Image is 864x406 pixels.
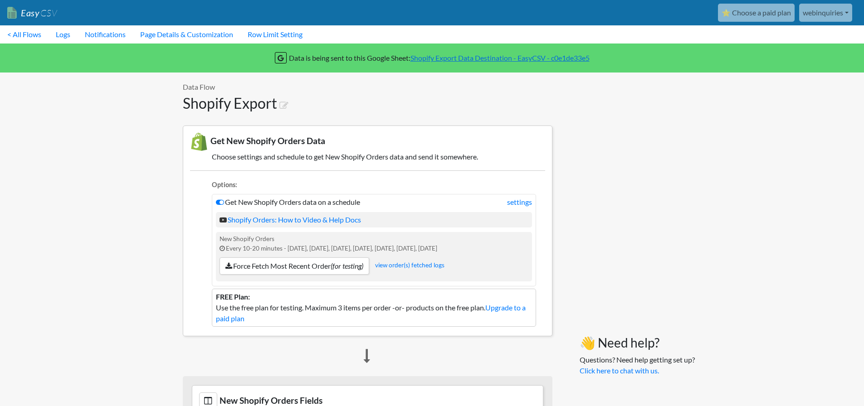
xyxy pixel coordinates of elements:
a: Shopify Export Data Destination - EasyCSV - c0e1de33e5 [410,53,590,62]
a: Notifications [78,25,133,43]
a: Upgrade to a paid plan [216,303,526,323]
h3: Get New Shopify Orders Data [190,133,545,151]
h5: Choose settings and schedule to get New Shopify Orders data and send it somewhere. [190,152,545,161]
a: settings [507,197,532,208]
div: New Shopify Orders Every 10-20 minutes - [DATE], [DATE], [DATE], [DATE], [DATE], [DATE], [DATE] [216,232,532,281]
a: ⭐ Choose a paid plan [718,4,795,22]
span: CSV [39,7,57,19]
h1: Shopify Export [183,95,552,112]
a: EasyCSV [7,4,57,22]
p: Data Flow [183,82,552,92]
li: Get New Shopify Orders data on a schedule [212,194,536,286]
a: webinquiries [799,4,852,22]
a: Force Fetch Most Recent Order(for testing) [220,257,369,275]
a: Logs [49,25,78,43]
h3: 👋 Need help? [580,335,695,351]
li: Use the free plan for testing. Maximum 3 items per order -or- products on the free plan. [212,289,536,327]
li: Options: [212,180,536,192]
a: Row Limit Setting [240,25,310,43]
a: view order(s) fetched logs [375,261,444,269]
p: Questions? Need help getting set up? [580,354,695,376]
a: Page Details & Customization [133,25,240,43]
img: New Shopify Orders [190,133,208,151]
a: Shopify Orders: How to Video & Help Docs [220,215,361,224]
a: Click here to chat with us. [580,366,659,375]
i: (for testing) [331,261,363,270]
b: FREE Plan: [216,292,250,301]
